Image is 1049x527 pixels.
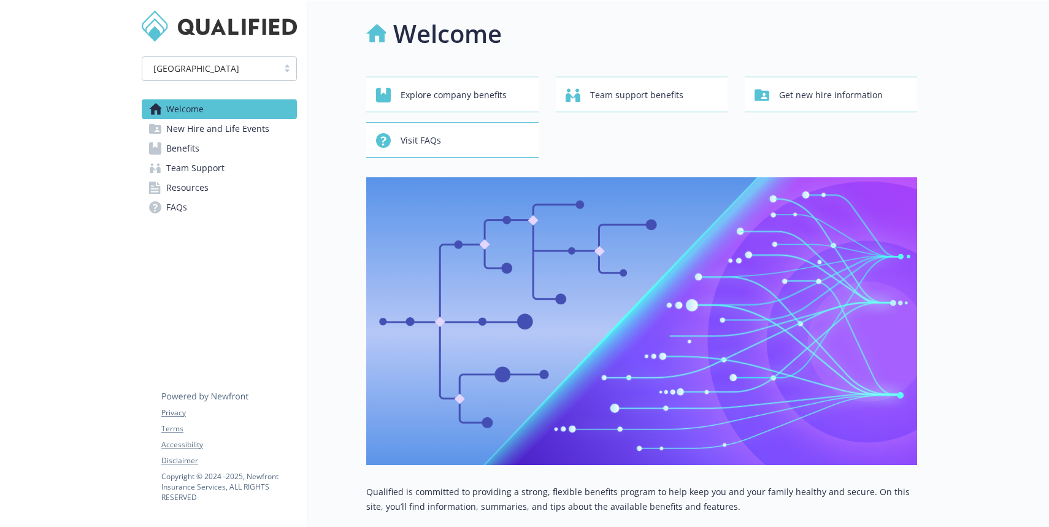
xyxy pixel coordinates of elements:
[161,439,296,450] a: Accessibility
[161,423,296,434] a: Terms
[745,77,917,112] button: Get new hire information
[142,99,297,119] a: Welcome
[393,15,502,52] h1: Welcome
[401,83,507,107] span: Explore company benefits
[142,178,297,198] a: Resources
[142,139,297,158] a: Benefits
[779,83,883,107] span: Get new hire information
[142,158,297,178] a: Team Support
[148,62,272,75] span: [GEOGRAPHIC_DATA]
[556,77,728,112] button: Team support benefits
[161,407,296,418] a: Privacy
[366,77,539,112] button: Explore company benefits
[142,119,297,139] a: New Hire and Life Events
[401,129,441,152] span: Visit FAQs
[366,485,917,514] p: Qualified is committed to providing a strong, flexible benefits program to help keep you and your...
[166,178,209,198] span: Resources
[142,198,297,217] a: FAQs
[366,122,539,158] button: Visit FAQs
[166,139,199,158] span: Benefits
[166,198,187,217] span: FAQs
[161,455,296,466] a: Disclaimer
[166,99,204,119] span: Welcome
[161,471,296,502] p: Copyright © 2024 - 2025 , Newfront Insurance Services, ALL RIGHTS RESERVED
[366,177,917,465] img: overview page banner
[166,119,269,139] span: New Hire and Life Events
[166,158,225,178] span: Team Support
[590,83,683,107] span: Team support benefits
[153,62,239,75] span: [GEOGRAPHIC_DATA]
